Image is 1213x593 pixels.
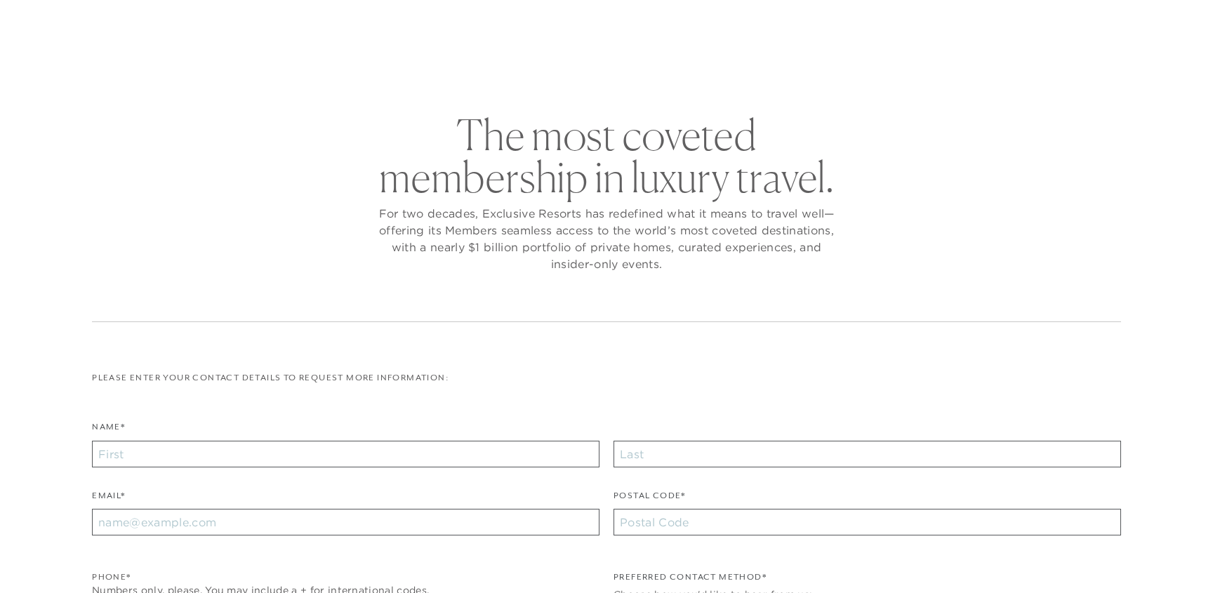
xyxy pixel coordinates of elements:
[682,45,767,86] a: Community
[445,45,552,86] a: The Collection
[92,441,599,467] input: First
[92,420,125,441] label: Name*
[92,371,1121,385] p: Please enter your contact details to request more information:
[92,509,599,535] input: name@example.com
[92,571,599,584] div: Phone*
[614,441,1121,467] input: Last
[375,114,838,198] h2: The most coveted membership in luxury travel.
[614,489,686,509] label: Postal Code*
[614,571,767,591] legend: Preferred Contact Method*
[92,489,125,509] label: Email*
[375,205,838,272] p: For two decades, Exclusive Resorts has redefined what it means to travel well—offering its Member...
[574,45,661,86] a: Membership
[51,15,112,28] a: Get Started
[1056,15,1125,28] a: Member Login
[614,509,1121,535] input: Postal Code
